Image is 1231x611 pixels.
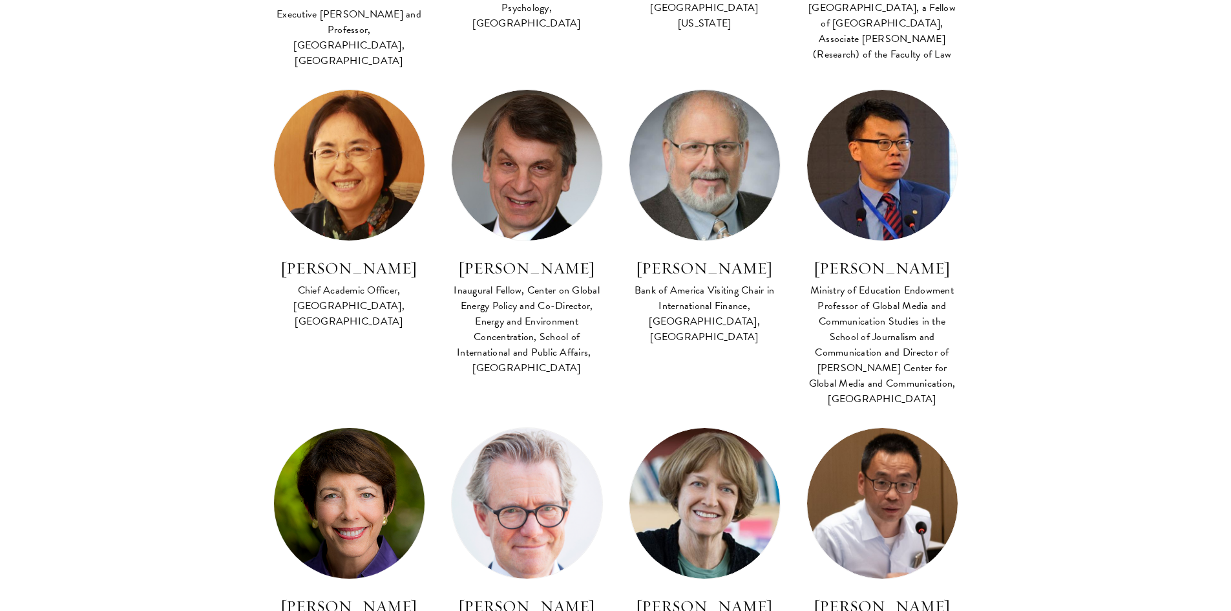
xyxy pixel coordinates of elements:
h3: [PERSON_NAME] [451,257,603,279]
a: [PERSON_NAME] Bank of America Visiting Chair in International Finance, [GEOGRAPHIC_DATA], [GEOGRA... [629,89,781,347]
a: [PERSON_NAME] Inaugural Fellow, Center on Global Energy Policy and Co-Director, Energy and Enviro... [451,89,603,378]
div: Bank of America Visiting Chair in International Finance, [GEOGRAPHIC_DATA], [GEOGRAPHIC_DATA] [629,283,781,345]
div: Ministry of Education Endowment Professor of Global Media and Communication Studies in the School... [806,283,958,407]
a: [PERSON_NAME] Ministry of Education Endowment Professor of Global Media and Communication Studies... [806,89,958,409]
h3: [PERSON_NAME] [806,257,958,279]
h3: [PERSON_NAME] [273,257,425,279]
h3: [PERSON_NAME] [629,257,781,279]
div: Inaugural Fellow, Center on Global Energy Policy and Co-Director, Energy and Environment Concentr... [451,283,603,376]
a: [PERSON_NAME] Chief Academic Officer, [GEOGRAPHIC_DATA], [GEOGRAPHIC_DATA] [273,89,425,331]
div: Executive [PERSON_NAME] and Professor, [GEOGRAPHIC_DATA], [GEOGRAPHIC_DATA] [273,6,425,69]
div: Chief Academic Officer, [GEOGRAPHIC_DATA], [GEOGRAPHIC_DATA] [273,283,425,329]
